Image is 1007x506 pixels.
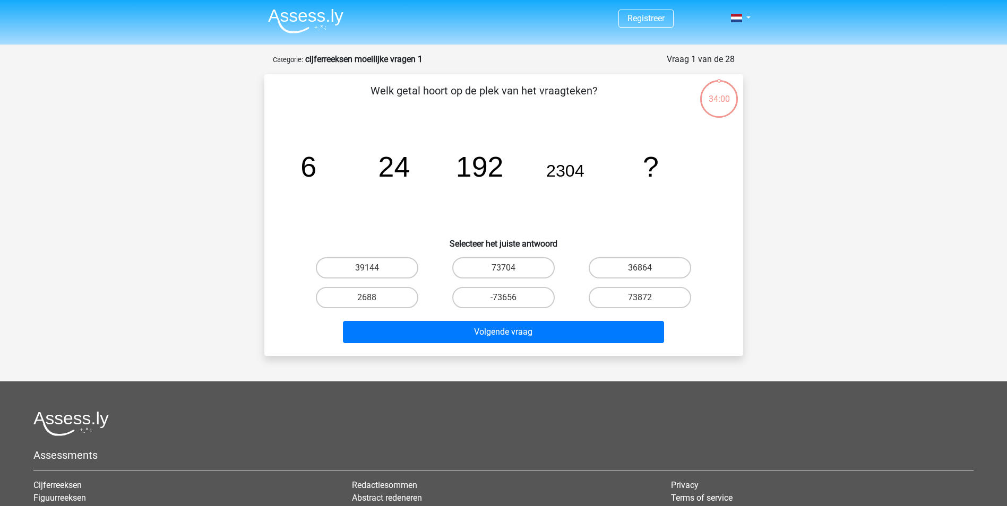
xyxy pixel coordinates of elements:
[33,480,82,490] a: Cijferreeksen
[671,480,699,490] a: Privacy
[589,287,691,308] label: 73872
[589,257,691,278] label: 36864
[33,493,86,503] a: Figuurreeksen
[33,411,109,436] img: Assessly logo
[455,151,503,182] tspan: 192
[546,161,584,180] tspan: 2304
[300,151,316,182] tspan: 6
[273,56,303,64] small: Categorie:
[671,493,733,503] a: Terms of service
[699,79,739,106] div: 34:00
[667,53,735,66] div: Vraag 1 van de 28
[452,257,555,278] label: 73704
[316,287,418,308] label: 2688
[452,287,555,308] label: -73656
[352,493,422,503] a: Abstract redeneren
[343,321,664,343] button: Volgende vraag
[352,480,417,490] a: Redactiesommen
[268,8,343,33] img: Assessly
[378,151,410,182] tspan: 24
[281,230,726,249] h6: Selecteer het juiste antwoord
[33,449,974,461] h5: Assessments
[643,151,659,182] tspan: ?
[316,257,418,278] label: 39144
[281,83,686,115] p: Welk getal hoort op de plek van het vraagteken?
[627,13,665,23] a: Registreer
[305,54,423,64] strong: cijferreeksen moeilijke vragen 1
